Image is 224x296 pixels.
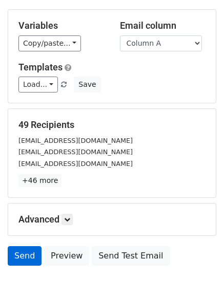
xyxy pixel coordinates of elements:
a: Preview [44,246,89,266]
a: Send Test Email [92,246,170,266]
a: Load... [18,77,58,92]
a: Templates [18,62,63,72]
small: [EMAIL_ADDRESS][DOMAIN_NAME] [18,148,133,156]
h5: Email column [120,20,206,31]
small: [EMAIL_ADDRESS][DOMAIN_NAME] [18,160,133,168]
button: Save [74,77,100,92]
a: Send [8,246,42,266]
a: Copy/paste... [18,35,81,51]
h5: Advanced [18,214,206,225]
small: [EMAIL_ADDRESS][DOMAIN_NAME] [18,137,133,144]
h5: 49 Recipients [18,119,206,131]
a: +46 more [18,174,62,187]
iframe: Chat Widget [173,247,224,296]
h5: Variables [18,20,105,31]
